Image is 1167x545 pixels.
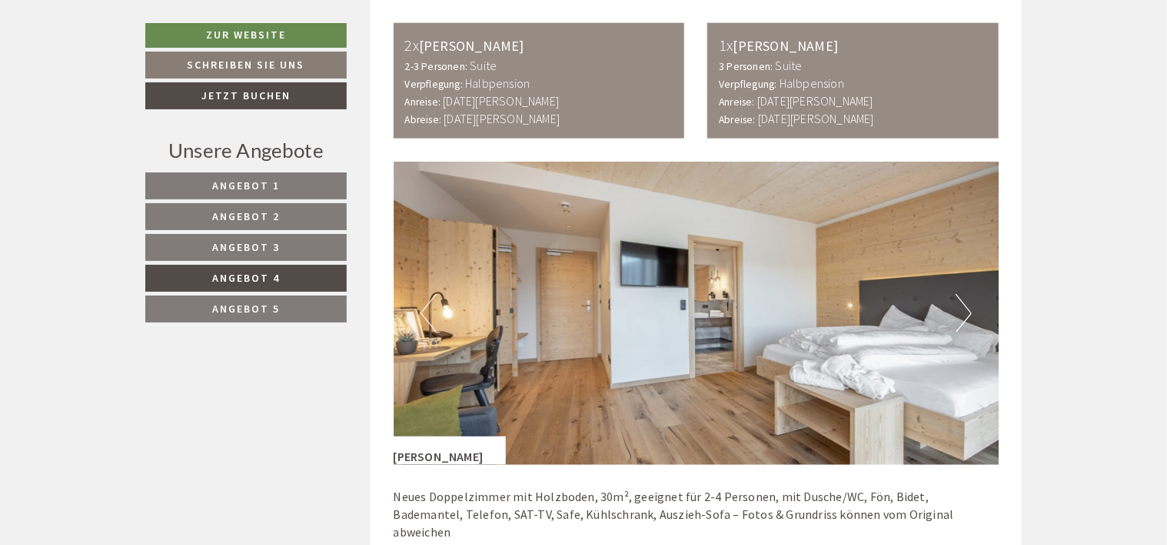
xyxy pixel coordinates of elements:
div: [PERSON_NAME] [719,35,987,57]
b: Halbpension [465,75,530,91]
b: [DATE][PERSON_NAME] [443,93,559,109]
b: Suite [776,58,803,73]
div: [DATE] [274,12,331,38]
button: Next [956,294,972,333]
small: Verpflegung: [405,78,463,91]
img: image [394,162,999,465]
a: Zur Website [145,23,347,48]
small: Anreise: [719,95,755,109]
span: Angebot 3 [212,240,280,254]
small: 3 Personen: [719,60,773,73]
b: 2x [405,35,419,55]
small: Abreise: [405,113,442,126]
div: Guten Tag, wie können wir Ihnen helfen? [12,42,251,89]
small: 2-3 Personen: [405,60,468,73]
b: [DATE][PERSON_NAME] [444,111,560,126]
div: [GEOGRAPHIC_DATA] [24,45,244,58]
b: Halbpension [780,75,844,91]
small: Anreise: [405,95,441,109]
span: Angebot 5 [212,302,280,316]
button: Senden [514,406,606,433]
span: Angebot 1 [212,179,280,192]
small: Verpflegung: [719,78,776,91]
span: Angebot 2 [212,209,280,223]
a: Jetzt buchen [145,82,347,109]
b: 1x [719,35,733,55]
button: Previous [421,294,437,333]
b: Suite [470,58,497,73]
b: [DATE][PERSON_NAME] [757,93,873,109]
small: Abreise: [719,113,756,126]
div: Unsere Angebote [145,136,347,165]
span: Angebot 4 [212,271,280,285]
a: Schreiben Sie uns [145,52,347,79]
b: [DATE][PERSON_NAME] [758,111,874,126]
small: 20:47 [24,75,244,86]
div: [PERSON_NAME] [394,436,507,466]
div: [PERSON_NAME] [405,35,673,57]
